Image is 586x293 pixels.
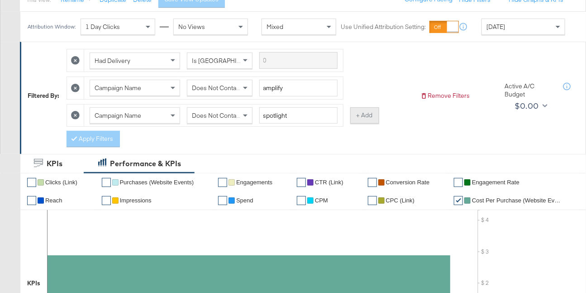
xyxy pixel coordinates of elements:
span: Does Not Contain [192,111,241,120]
span: Impressions [120,197,152,204]
div: KPIs [47,159,62,169]
span: Engagement Rate [472,179,519,186]
input: Enter a search term [259,107,338,124]
span: Engagements [236,179,272,186]
a: ✔ [102,196,111,205]
span: CPM [315,197,328,204]
div: KPIs [27,279,40,288]
span: Spend [236,197,253,204]
a: ✔ [218,178,227,187]
span: Campaign Name [95,84,141,92]
a: ✔ [102,178,111,187]
span: Is [GEOGRAPHIC_DATA] [192,57,261,65]
button: $0.00 [511,99,549,113]
a: ✔ [297,196,306,205]
a: ✔ [297,178,306,187]
div: Attribution Window: [27,24,76,30]
span: [DATE] [486,23,505,31]
a: ✔ [454,196,463,205]
a: ✔ [27,178,36,187]
button: Remove Filters [420,91,470,100]
span: 1 Day Clicks [86,23,120,31]
a: ✔ [27,196,36,205]
div: Performance & KPIs [110,159,181,169]
span: Had Delivery [95,57,130,65]
label: Use Unified Attribution Setting: [341,23,426,31]
span: Reach [45,197,62,204]
span: CTR (Link) [315,179,343,186]
input: Enter a search term [259,52,338,69]
span: No Views [178,23,205,31]
div: Active A/C Budget [505,82,554,99]
div: $0.00 [515,99,539,113]
span: Mixed [267,23,283,31]
button: + Add [350,107,379,124]
span: Cost Per Purchase (Website Events) [472,197,562,204]
span: CPC (Link) [386,197,415,204]
a: ✔ [454,178,463,187]
input: Enter a search term [259,80,338,96]
span: Campaign Name [95,111,141,120]
a: ✔ [368,196,377,205]
a: ✔ [218,196,227,205]
span: Conversion Rate [386,179,430,186]
span: Purchases (Website Events) [120,179,194,186]
div: Filtered By: [28,91,60,100]
span: Clicks (Link) [45,179,77,186]
a: ✔ [368,178,377,187]
span: Does Not Contain [192,84,241,92]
